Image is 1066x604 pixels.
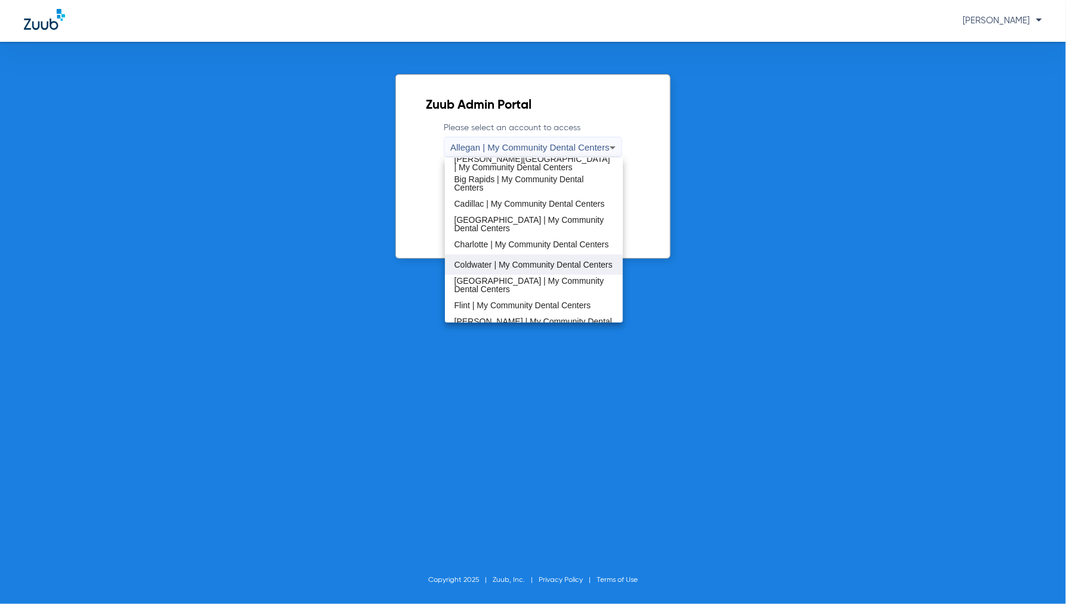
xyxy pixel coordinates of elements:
span: Big Rapids | My Community Dental Centers [454,175,614,192]
span: Coldwater | My Community Dental Centers [454,260,613,269]
span: [GEOGRAPHIC_DATA] | My Community Dental Centers [454,277,614,293]
span: Charlotte | My Community Dental Centers [454,240,609,249]
span: [PERSON_NAME] | My Community Dental Centers [454,317,614,334]
span: Cadillac | My Community Dental Centers [454,200,605,208]
span: Flint | My Community Dental Centers [454,301,591,309]
span: [GEOGRAPHIC_DATA] | My Community Dental Centers [454,216,614,232]
span: [PERSON_NAME][GEOGRAPHIC_DATA] | My Community Dental Centers [454,155,614,171]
